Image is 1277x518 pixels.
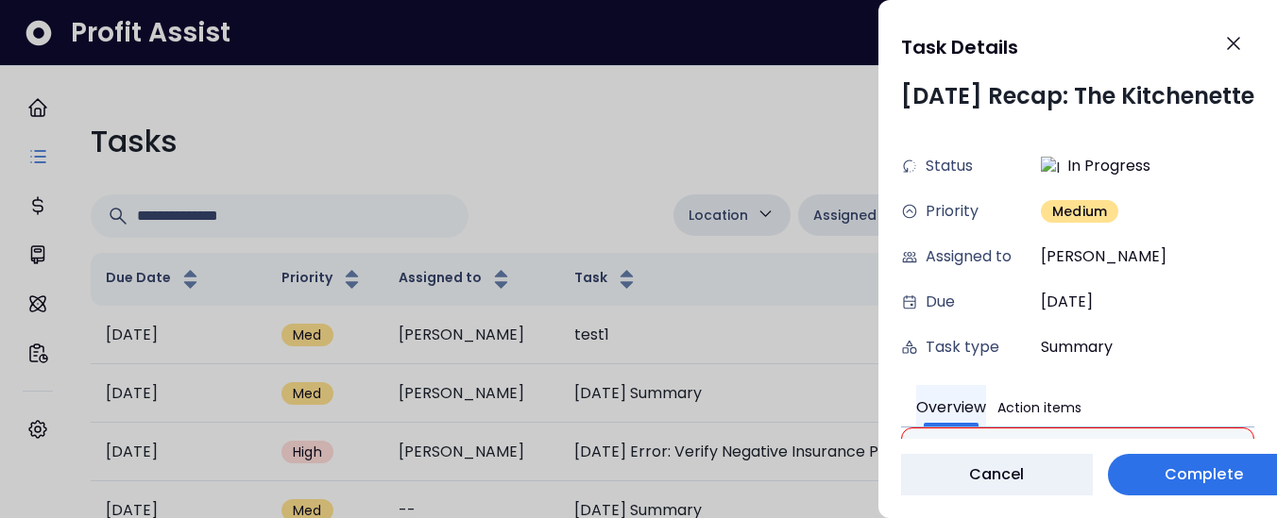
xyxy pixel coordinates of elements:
[926,200,979,223] span: Priority
[997,385,1081,426] button: Action items
[1041,336,1113,359] span: Summary
[926,155,973,177] span: Status
[1052,202,1107,221] span: Medium
[901,79,1254,113] div: [DATE] Recap: The Kitchenette
[910,436,1206,459] a: Investigate missing salaries & wages
[1041,291,1093,313] span: [DATE]
[901,30,1018,64] h1: Task Details
[1041,245,1166,268] span: [PERSON_NAME]
[1067,155,1150,177] span: In Progress
[901,454,1093,495] button: Cancel
[969,463,1025,486] span: Cancel
[926,291,955,313] span: Due
[1165,463,1243,486] span: Complete
[1041,157,1060,175] img: In Progress
[926,245,1012,268] span: Assigned to
[1213,23,1254,64] button: Close
[916,385,986,426] button: Overview
[926,336,999,359] span: Task type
